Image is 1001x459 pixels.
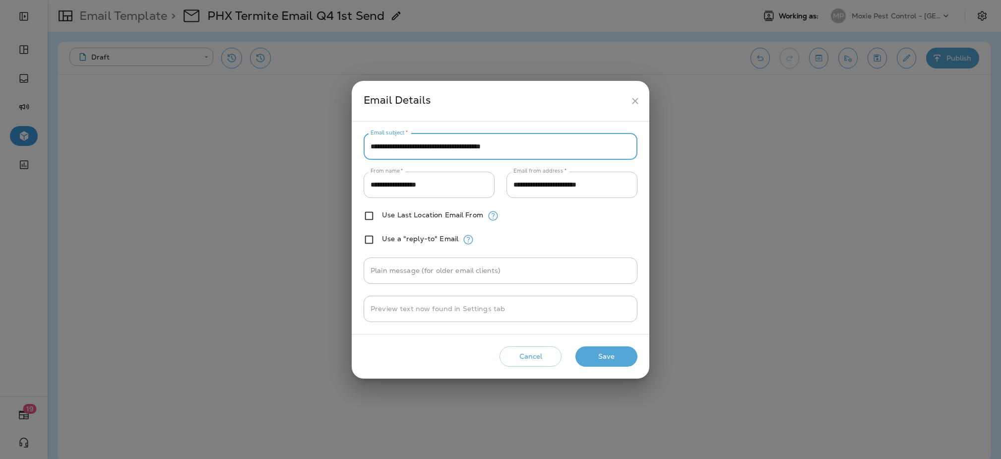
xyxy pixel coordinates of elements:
div: Email Details [364,92,626,110]
label: Use a "reply-to" Email [382,235,458,243]
button: close [626,92,644,110]
label: Email subject [371,129,408,136]
button: Save [575,346,637,367]
label: From name [371,167,403,175]
label: Email from address [513,167,566,175]
button: Cancel [500,346,562,367]
label: Use Last Location Email From [382,211,483,219]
